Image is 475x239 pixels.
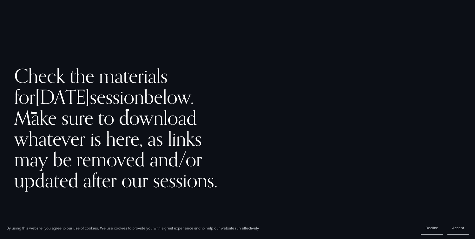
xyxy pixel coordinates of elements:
button: Accept [447,222,469,235]
p: By using this website, you agree to our use of cookies. We use cookies to provide you with a grea... [6,225,260,231]
span: Decline [426,225,438,230]
button: Decline [421,222,443,235]
span: [DATE] [35,85,90,108]
span: Accept [452,225,464,230]
h2: Check the materials for session . Make sure to download whatever is here, as links may be removed... [14,65,236,191]
a: Back to University Materials [70,209,161,232]
span: below [144,85,190,108]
